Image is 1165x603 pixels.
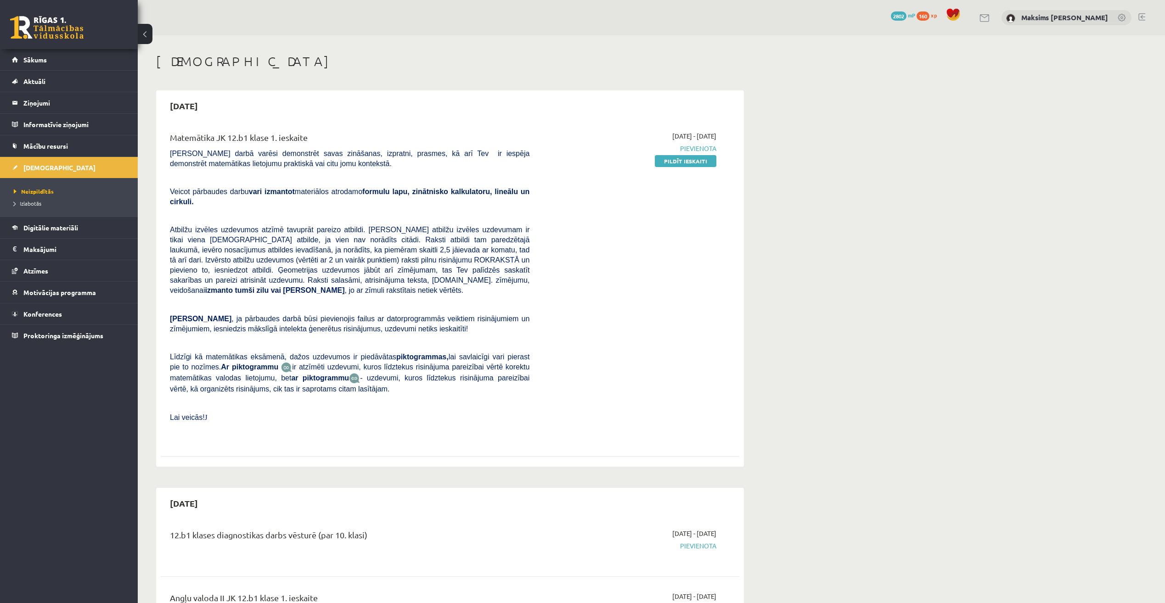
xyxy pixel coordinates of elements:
[917,11,929,21] span: 160
[235,286,344,294] b: tumši zilu vai [PERSON_NAME]
[12,49,126,70] a: Sākums
[23,331,103,340] span: Proktoringa izmēģinājums
[170,226,529,294] span: Atbilžu izvēles uzdevumos atzīmē tavuprāt pareizo atbildi. [PERSON_NAME] atbilžu izvēles uzdevuma...
[12,217,126,238] a: Digitālie materiāli
[672,131,716,141] span: [DATE] - [DATE]
[170,150,529,167] span: [PERSON_NAME] darbā varēsi demonstrēt savas zināšanas, izpratni, prasmes, kā arī Tev ir iespēja d...
[23,163,96,172] span: [DEMOGRAPHIC_DATA]
[655,155,716,167] a: Pildīt ieskaiti
[12,114,126,135] a: Informatīvie ziņojumi
[205,286,233,294] b: izmanto
[23,92,126,113] legend: Ziņojumi
[672,529,716,538] span: [DATE] - [DATE]
[170,363,529,382] span: ir atzīmēti uzdevumi, kuros līdztekus risinājuma pareizībai vērtē korektu matemātikas valodas lie...
[170,315,529,333] span: , ja pārbaudes darbā būsi pievienojis failus ar datorprogrammās veiktiem risinājumiem un zīmējumi...
[23,77,45,85] span: Aktuāli
[23,288,96,296] span: Motivācijas programma
[221,363,278,371] b: Ar piktogrammu
[12,325,126,346] a: Proktoringa izmēģinājums
[672,592,716,601] span: [DATE] - [DATE]
[281,362,292,373] img: JfuEzvunn4EvwAAAAASUVORK5CYII=
[23,114,126,135] legend: Informatīvie ziņojumi
[23,310,62,318] span: Konferences
[12,303,126,324] a: Konferences
[12,260,126,281] a: Atzīmes
[908,11,915,19] span: mP
[891,11,906,21] span: 2802
[170,188,529,206] span: Veicot pārbaudes darbu materiālos atrodamo
[161,95,207,117] h2: [DATE]
[931,11,937,19] span: xp
[10,16,84,39] a: Rīgas 1. Tālmācības vidusskola
[14,200,41,207] span: Izlabotās
[12,282,126,303] a: Motivācijas programma
[23,56,47,64] span: Sākums
[543,541,716,551] span: Pievienota
[14,199,129,207] a: Izlabotās
[249,188,295,195] b: vari izmantot
[161,492,207,514] h2: [DATE]
[12,71,126,92] a: Aktuāli
[205,413,208,421] span: J
[170,529,529,546] div: 12.b1 klases diagnostikas darbs vēsturē (par 10. klasi)
[23,142,68,150] span: Mācību resursi
[23,267,48,275] span: Atzīmes
[156,54,744,69] h1: [DEMOGRAPHIC_DATA]
[543,144,716,153] span: Pievienota
[170,413,205,421] span: Lai veicās!
[14,187,129,195] a: Neizpildītās
[349,373,360,384] img: wKvN42sLe3LLwAAAABJRU5ErkJggg==
[170,353,529,371] span: Līdzīgi kā matemātikas eksāmenā, dažos uzdevumos ir piedāvātas lai savlaicīgi vari pierast pie to...
[170,315,231,323] span: [PERSON_NAME]
[291,374,349,382] b: ar piktogrammu
[12,157,126,178] a: [DEMOGRAPHIC_DATA]
[23,223,78,232] span: Digitālie materiāli
[1006,14,1015,23] img: Maksims Mihails Blizņuks
[917,11,941,19] a: 160 xp
[12,135,126,156] a: Mācību resursi
[23,239,126,260] legend: Maksājumi
[12,239,126,260] a: Maksājumi
[1021,13,1108,22] a: Maksims [PERSON_NAME]
[170,131,529,148] div: Matemātika JK 12.b1 klase 1. ieskaite
[12,92,126,113] a: Ziņojumi
[14,188,54,195] span: Neizpildītās
[891,11,915,19] a: 2802 mP
[396,353,449,361] b: piktogrammas,
[170,188,529,206] b: formulu lapu, zinātnisko kalkulatoru, lineālu un cirkuli.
